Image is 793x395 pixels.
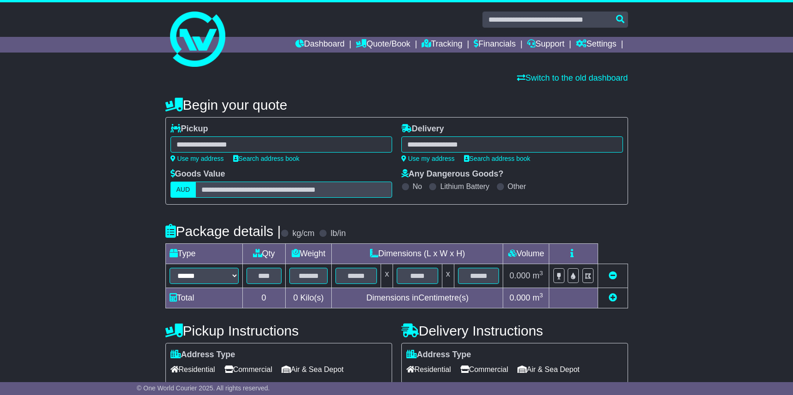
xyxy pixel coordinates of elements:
label: lb/in [330,229,346,239]
label: Lithium Battery [440,182,489,191]
span: 0.000 [510,271,530,280]
a: Dashboard [295,37,345,53]
td: Dimensions (L x W x H) [332,244,503,264]
a: Use my address [401,155,455,162]
label: Delivery [401,124,444,134]
td: 0 [242,288,285,308]
td: Total [165,288,242,308]
a: Remove this item [609,271,617,280]
td: Qty [242,244,285,264]
span: Air & Sea Depot [517,362,580,377]
span: © One World Courier 2025. All rights reserved. [137,384,270,392]
a: Support [527,37,564,53]
span: Residential [170,362,215,377]
label: Goods Value [170,169,225,179]
label: Address Type [406,350,471,360]
h4: Begin your quote [165,97,628,112]
h4: Package details | [165,224,281,239]
a: Add new item [609,293,617,302]
td: Volume [503,244,549,264]
sup: 3 [540,292,543,299]
a: Search address book [464,155,530,162]
span: m [533,293,543,302]
label: Address Type [170,350,235,360]
h4: Pickup Instructions [165,323,392,338]
td: Weight [285,244,332,264]
span: m [533,271,543,280]
a: Switch to the old dashboard [517,73,628,83]
h4: Delivery Instructions [401,323,628,338]
span: Air & Sea Depot [282,362,344,377]
label: Pickup [170,124,208,134]
a: Settings [576,37,617,53]
a: Tracking [422,37,462,53]
a: Search address book [233,155,300,162]
label: Other [508,182,526,191]
span: Residential [406,362,451,377]
a: Quote/Book [356,37,410,53]
label: AUD [170,182,196,198]
a: Use my address [170,155,224,162]
td: x [442,264,454,288]
td: Type [165,244,242,264]
td: Dimensions in Centimetre(s) [332,288,503,308]
span: 0 [293,293,298,302]
label: kg/cm [292,229,314,239]
a: Financials [474,37,516,53]
label: No [413,182,422,191]
sup: 3 [540,270,543,277]
span: Commercial [460,362,508,377]
td: x [381,264,393,288]
span: Commercial [224,362,272,377]
span: 0.000 [510,293,530,302]
label: Any Dangerous Goods? [401,169,504,179]
td: Kilo(s) [285,288,332,308]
